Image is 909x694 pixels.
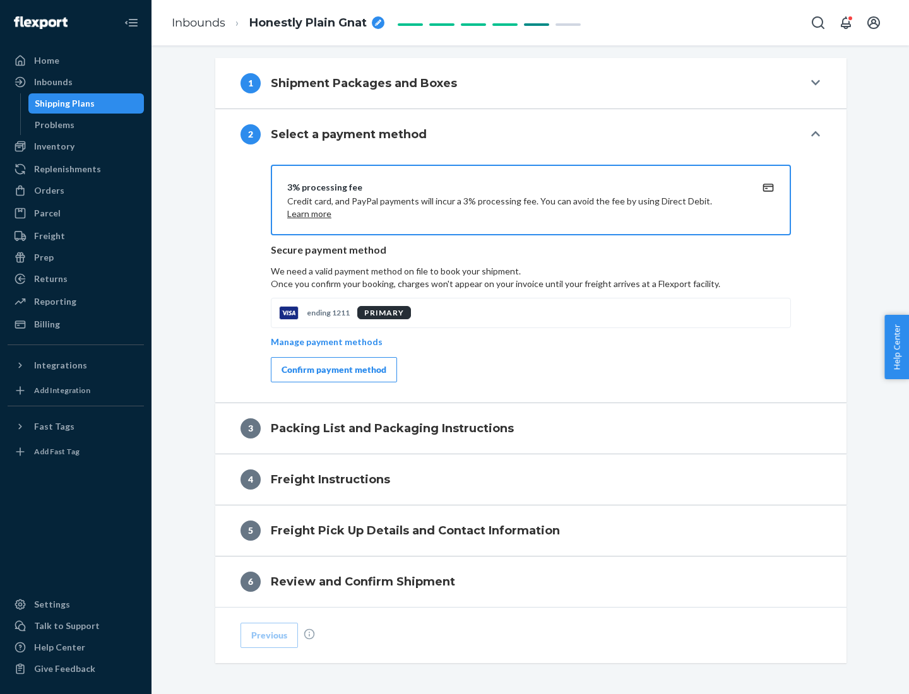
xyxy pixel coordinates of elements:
div: Fast Tags [34,420,74,433]
a: Home [8,50,144,71]
a: Orders [8,180,144,201]
button: 5Freight Pick Up Details and Contact Information [215,505,847,556]
span: Honestly Plain Gnat [249,15,367,32]
h4: Select a payment method [271,126,427,143]
div: Shipping Plans [35,97,95,110]
a: Billing [8,314,144,334]
div: Add Fast Tag [34,446,80,457]
div: Home [34,54,59,67]
div: 1 [241,73,261,93]
h4: Packing List and Packaging Instructions [271,420,514,437]
button: 6Review and Confirm Shipment [215,556,847,607]
button: Close Navigation [119,10,144,35]
div: Prep [34,251,54,264]
button: 1Shipment Packages and Boxes [215,58,847,109]
p: ending 1211 [307,307,350,318]
button: Integrations [8,355,144,375]
a: Prep [8,247,144,268]
a: Replenishments [8,159,144,179]
a: Inbounds [8,72,144,92]
a: Problems [28,115,145,135]
button: Open Search Box [805,10,831,35]
div: 3 [241,418,261,438]
div: Confirm payment method [282,363,386,376]
div: 2 [241,124,261,144]
h4: Shipment Packages and Boxes [271,75,457,91]
div: PRIMARY [357,306,411,319]
a: Talk to Support [8,616,144,636]
div: Parcel [34,207,61,220]
div: Add Integration [34,385,90,396]
div: Talk to Support [34,620,100,632]
a: Add Fast Tag [8,442,144,462]
button: Open account menu [861,10,886,35]
h4: Review and Confirm Shipment [271,573,455,590]
a: Add Integration [8,380,144,401]
button: 4Freight Instructions [215,454,847,505]
a: Inbounds [172,16,225,30]
h4: Freight Pick Up Details and Contact Information [271,522,560,539]
div: Settings [34,598,70,611]
a: Settings [8,594,144,615]
a: Returns [8,269,144,289]
div: Returns [34,273,68,285]
a: Shipping Plans [28,93,145,114]
div: Help Center [34,641,85,654]
div: Freight [34,230,65,242]
button: Fast Tags [8,416,144,437]
a: Parcel [8,203,144,223]
div: Orders [34,184,64,197]
p: Secure payment method [271,243,791,257]
div: 4 [241,469,261,490]
h4: Freight Instructions [271,471,390,488]
button: 2Select a payment method [215,109,847,160]
img: Flexport logo [14,16,68,29]
button: 3Packing List and Packaging Instructions [215,403,847,454]
button: Open notifications [833,10,858,35]
button: Previous [241,623,298,648]
button: Confirm payment method [271,357,397,382]
p: Credit card, and PayPal payments will incur a 3% processing fee. You can avoid the fee by using D... [287,195,744,220]
a: Reporting [8,291,144,312]
a: Help Center [8,637,144,657]
p: Manage payment methods [271,336,383,348]
button: Learn more [287,208,331,220]
div: Reporting [34,295,76,308]
a: Inventory [8,136,144,156]
div: Inventory [34,140,74,153]
a: Freight [8,226,144,246]
div: 6 [241,572,261,592]
div: Problems [35,119,74,131]
p: We need a valid payment method on file to book your shipment. [271,265,791,290]
div: 3% processing fee [287,181,744,194]
div: Inbounds [34,76,73,88]
button: Help Center [884,315,909,379]
div: Replenishments [34,163,101,175]
div: 5 [241,520,261,541]
button: Give Feedback [8,659,144,679]
div: Billing [34,318,60,331]
p: Once you confirm your booking, charges won't appear on your invoice until your freight arrives at... [271,278,791,290]
div: Integrations [34,359,87,372]
div: Give Feedback [34,662,95,675]
ol: breadcrumbs [162,4,395,42]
